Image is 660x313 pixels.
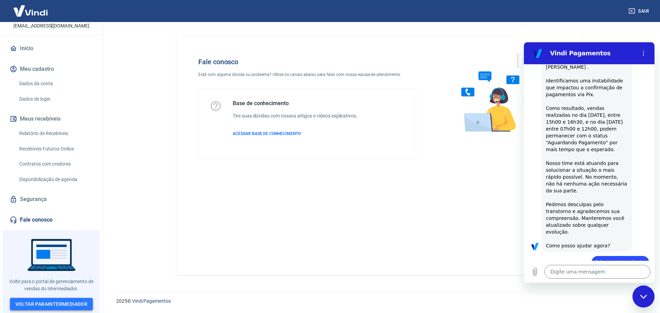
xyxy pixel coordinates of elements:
h6: Tire suas dúvidas com nossos artigos e vídeos explicativos. [233,112,357,120]
p: 2025 © [116,298,643,305]
h5: Base de conhecimento [233,100,357,107]
a: Dados de login [16,92,95,106]
img: Vindi [8,0,53,21]
a: Fale conosco [8,212,95,227]
a: Segurança [8,192,95,207]
iframe: Botão para abrir a janela de mensagens, conversa em andamento [632,286,654,308]
button: Meus recebíveis [8,111,95,126]
p: Está com alguma dúvida ou problema? Utilize os canais abaixo para falar com nossa equipe de atend... [198,71,416,78]
a: Relatório de Recebíveis [16,126,95,141]
span: ACESSAR BASE DE CONHECIMENTO [233,131,301,136]
button: Meu cadastro [8,62,95,77]
a: Voltar paraIntermediador [10,298,93,311]
a: Vindi Pagamentos [132,298,171,304]
h4: Fale conosco [198,58,416,66]
a: Recebíveis Futuros Online [16,142,95,156]
img: Fale conosco [448,47,552,138]
p: [EMAIL_ADDRESS][DOMAIN_NAME] [13,22,89,30]
button: Sair [627,5,652,18]
a: Disponibilização de agenda [16,172,95,187]
a: Início [8,41,95,56]
a: ACESSAR BASE DE CONHECIMENTO [233,131,357,137]
a: Dados da conta [16,77,95,91]
iframe: Janela de mensagens [524,42,654,283]
a: Contratos com credores [16,157,95,171]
